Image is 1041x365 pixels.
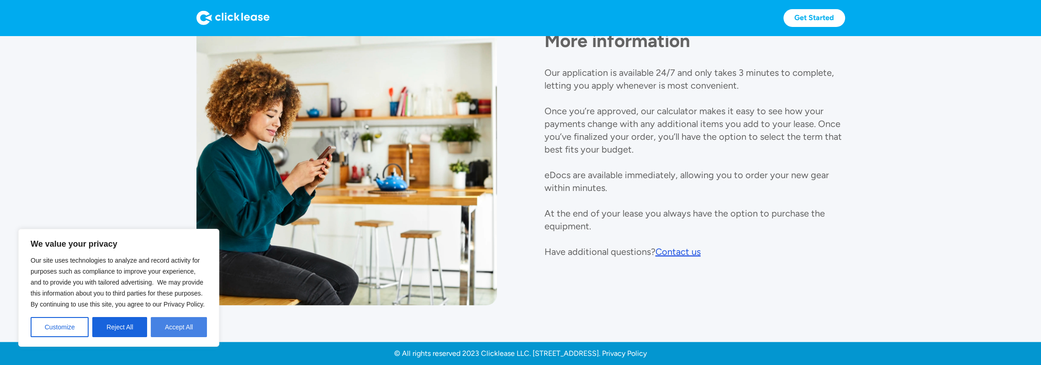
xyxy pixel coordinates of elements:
[92,317,147,337] button: Reject All
[31,238,207,249] p: We value your privacy
[196,11,269,25] img: Logo
[18,229,219,347] div: We value your privacy
[151,317,207,337] button: Accept All
[655,246,701,257] div: Contact us
[544,67,842,257] p: Our application is available 24/7 and only takes 3 minutes to complete, letting you apply wheneve...
[544,30,845,52] h1: More information
[783,9,845,27] a: Get Started
[394,349,647,358] a: © All rights reserved 2023 Clicklease LLC. [STREET_ADDRESS]. Privacy Policy
[31,257,205,308] span: Our site uses technologies to analyze and record activity for purposes such as compliance to impr...
[655,245,701,258] a: Contact us
[31,317,89,337] button: Customize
